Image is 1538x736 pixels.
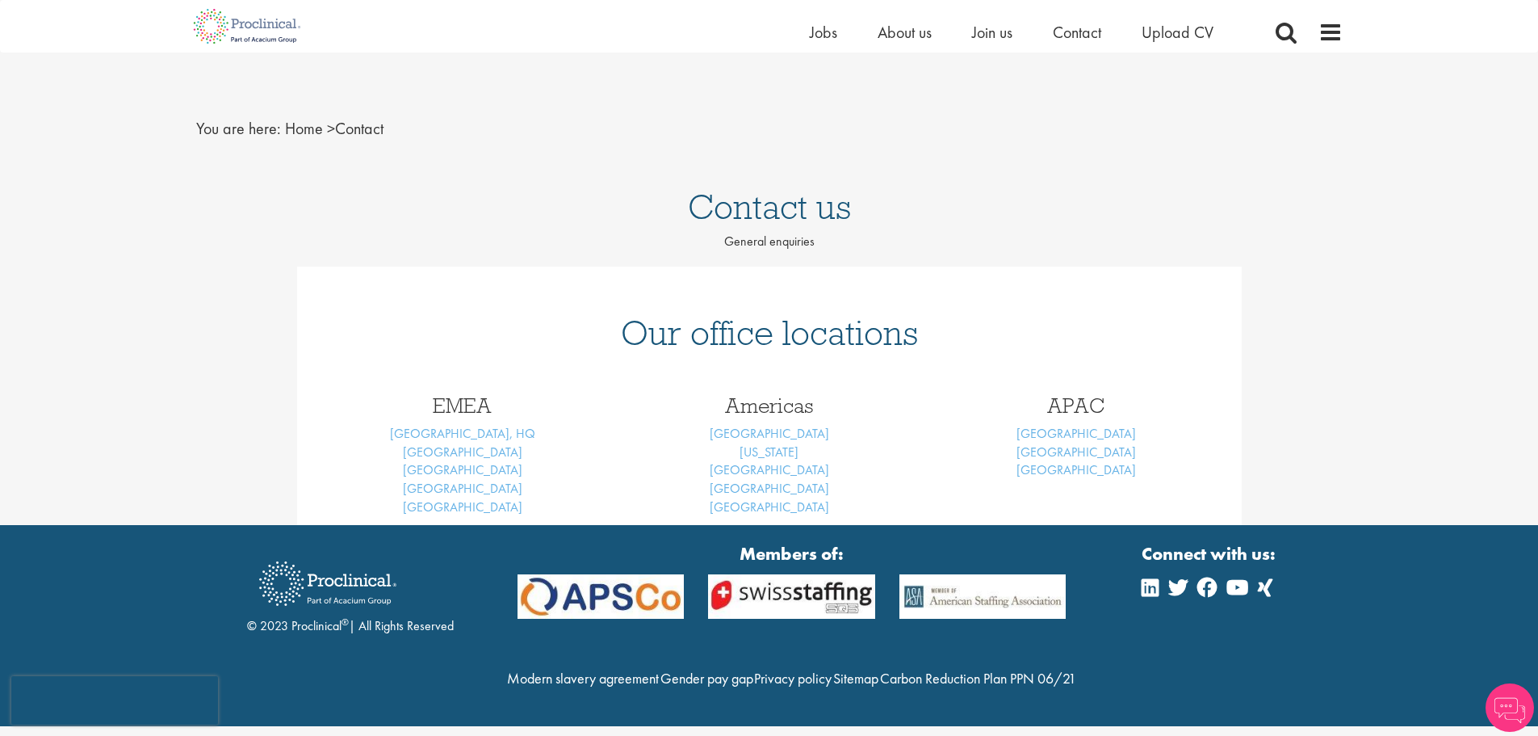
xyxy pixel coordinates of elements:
div: © 2023 Proclinical | All Rights Reserved [247,549,454,636]
iframe: reCAPTCHA [11,676,218,725]
span: > [327,118,335,139]
a: [GEOGRAPHIC_DATA] [1016,425,1136,442]
a: Modern slavery agreement [507,669,659,688]
h3: Americas [628,395,911,416]
a: Contact [1053,22,1101,43]
a: [GEOGRAPHIC_DATA] [1016,461,1136,478]
a: breadcrumb link to Home [285,118,323,139]
img: APSCo [505,574,697,619]
a: Join us [972,22,1012,43]
a: [GEOGRAPHIC_DATA] [710,461,829,478]
h3: EMEA [321,395,604,416]
h1: Our office locations [321,315,1217,351]
a: [GEOGRAPHIC_DATA] [403,461,522,478]
a: [US_STATE] [740,444,798,461]
a: [GEOGRAPHIC_DATA] [403,498,522,515]
img: Proclinical Recruitment [247,550,409,617]
a: Gender pay gap [660,669,753,688]
strong: Members of: [518,541,1067,566]
span: Contact [285,118,383,139]
a: [GEOGRAPHIC_DATA] [710,498,829,515]
a: Sitemap [833,669,878,688]
a: [GEOGRAPHIC_DATA] [403,444,522,461]
a: [GEOGRAPHIC_DATA] [403,480,522,497]
img: APSCo [696,574,887,619]
strong: Connect with us: [1142,541,1279,566]
a: Jobs [810,22,837,43]
a: About us [878,22,932,43]
span: You are here: [196,118,281,139]
a: Carbon Reduction Plan PPN 06/21 [880,669,1076,688]
a: [GEOGRAPHIC_DATA] [710,425,829,442]
img: Chatbot [1486,683,1534,732]
a: [GEOGRAPHIC_DATA] [1016,444,1136,461]
a: [GEOGRAPHIC_DATA] [710,480,829,497]
a: Privacy policy [754,669,832,688]
img: APSCo [887,574,1079,619]
a: [GEOGRAPHIC_DATA], HQ [390,425,535,442]
h3: APAC [935,395,1217,416]
a: Upload CV [1142,22,1213,43]
sup: ® [342,616,349,629]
